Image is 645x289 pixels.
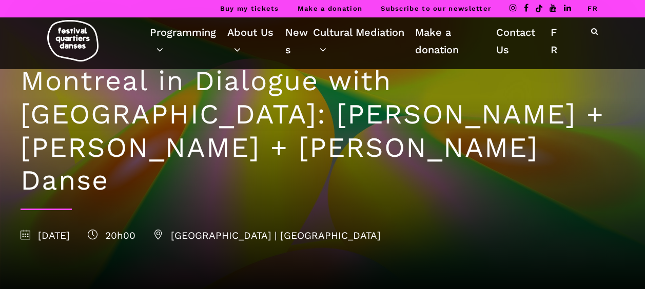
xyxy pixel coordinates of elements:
a: FR [551,24,563,58]
h1: Montreal in Dialogue with [GEOGRAPHIC_DATA]: [PERSON_NAME] + [PERSON_NAME] + [PERSON_NAME] Danse [21,65,624,197]
a: Subscribe to our newsletter [381,5,491,12]
img: logo-fqd-med [47,20,99,61]
span: [DATE] [21,230,70,241]
a: Programming [150,24,227,58]
a: About Us [227,24,285,58]
span: [GEOGRAPHIC_DATA] | [GEOGRAPHIC_DATA] [153,230,381,241]
a: FR [588,5,598,12]
span: 20h00 [88,230,135,241]
a: Make a donation [298,5,363,12]
a: Contact Us [496,24,550,58]
a: Buy my tickets [220,5,279,12]
a: Cultural Mediation [313,24,415,58]
a: News [285,24,313,58]
a: Make a donation [415,24,496,58]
